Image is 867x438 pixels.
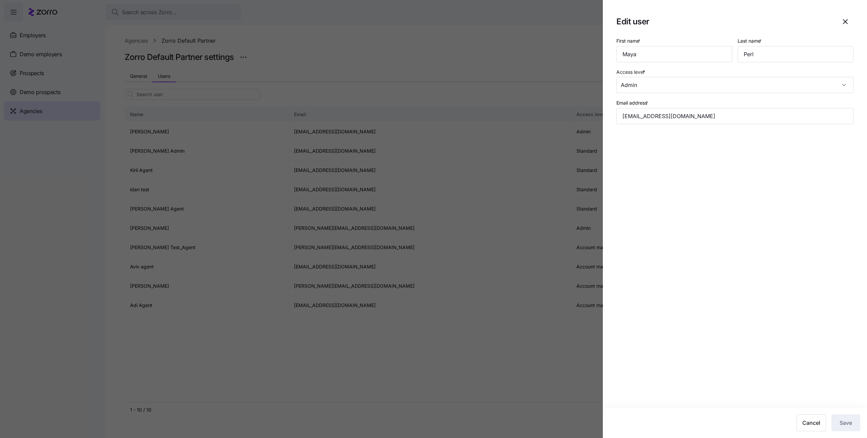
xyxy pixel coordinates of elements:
button: Cancel [797,414,826,431]
input: Select access level [616,77,853,93]
h1: Edit user [616,16,832,27]
input: Type last name [738,46,853,62]
label: Access level [616,68,647,76]
input: Type user email [616,108,853,124]
label: First name [616,37,642,45]
span: Cancel [802,419,820,427]
input: Type first name [616,46,732,62]
span: Save [840,419,852,427]
label: Last name [738,37,763,45]
label: Email address [616,99,650,107]
button: Save [831,414,860,431]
